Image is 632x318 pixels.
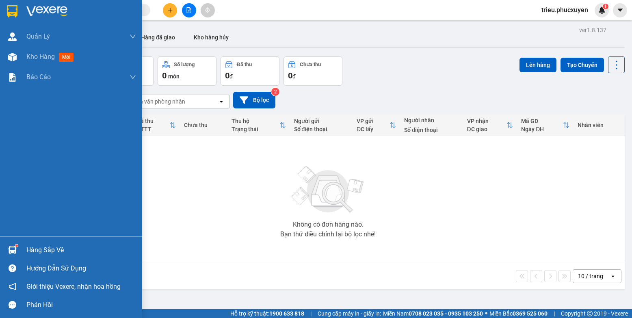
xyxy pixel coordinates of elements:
img: warehouse-icon [8,32,17,41]
strong: 0963 662 662 - 0898 662 662 [58,54,128,69]
div: Số điện thoại [404,127,459,133]
div: Người gửi [294,118,348,124]
span: message [9,301,16,309]
img: solution-icon [8,73,17,82]
div: Bạn thử điều chỉnh lại bộ lọc nhé! [280,231,376,238]
span: Giới thiệu Vexere, nhận hoa hồng [26,281,121,292]
span: Gửi hàng Hạ Long: Hotline: [28,38,123,52]
span: Báo cáo [26,72,51,82]
div: VP nhận [467,118,507,124]
button: Tạo Chuyến [561,58,604,72]
img: logo [5,45,22,85]
div: Mã GD [521,118,563,124]
div: Người nhận [404,117,459,123]
div: Số điện thoại [294,126,348,132]
button: Số lượng0món [158,56,216,86]
strong: 024 3236 3236 - [23,15,128,29]
button: Đã thu0đ [221,56,279,86]
span: Miền Bắc [489,309,548,318]
span: notification [9,283,16,290]
div: HTTT [136,126,169,132]
div: Phản hồi [26,299,136,311]
span: Cung cấp máy in - giấy in: [318,309,381,318]
th: Toggle SortBy [463,115,517,136]
span: Miền Nam [383,309,483,318]
span: Gửi hàng Lào Cai/Sapa: [25,54,128,69]
span: Kho hàng hủy [194,34,229,41]
div: Nhân viên [578,122,621,128]
div: Thu hộ [232,118,279,124]
strong: 0886 027 027 [69,45,105,52]
img: warehouse-icon [8,246,17,254]
div: Không có đơn hàng nào. [293,221,364,228]
sup: 1 [15,244,18,247]
div: Chưa thu [300,62,321,67]
span: đ [292,73,296,80]
div: Chọn văn phòng nhận [130,97,185,106]
div: Chưa thu [184,122,223,128]
span: đ [229,73,233,80]
img: svg+xml;base64,PHN2ZyBjbGFzcz0ibGlzdC1wbHVnX19zdmciIHhtbG5zPSJodHRwOi8vd3d3LnczLm9yZy8yMDAwL3N2Zy... [288,161,369,218]
span: 0 [162,71,167,80]
button: aim [201,3,215,17]
span: 1 [604,4,607,9]
span: trieu.phucxuyen [535,5,595,15]
span: down [130,74,136,80]
div: Hướng dẫn sử dụng [26,262,136,275]
span: Kho hàng [26,53,55,61]
span: copyright [587,311,593,316]
div: Ngày ĐH [521,126,563,132]
div: ĐC giao [467,126,507,132]
span: down [130,33,136,40]
button: plus [163,3,177,17]
strong: Công ty TNHH Phúc Xuyên [31,4,122,13]
div: ĐC lấy [357,126,390,132]
img: warehouse-icon [8,53,17,61]
div: ver 1.8.137 [579,26,606,35]
span: 0 [225,71,229,80]
div: Đã thu [237,62,252,67]
div: Hàng sắp về [26,244,136,256]
strong: 0888 827 827 - 0848 827 827 [65,22,130,36]
button: caret-down [613,3,627,17]
span: | [310,309,312,318]
span: Quản Lý [26,31,50,41]
span: ⚪️ [485,312,487,315]
svg: open [218,98,225,105]
th: Toggle SortBy [353,115,400,136]
div: Số lượng [174,62,195,67]
strong: 02033 616 626 - [81,38,123,45]
div: 10 / trang [578,272,603,280]
button: Hàng đã giao [134,28,182,47]
button: Chưa thu0đ [284,56,342,86]
span: mới [59,53,74,62]
span: file-add [186,7,192,13]
span: plus [167,7,173,13]
sup: 2 [271,88,279,96]
svg: open [610,273,616,279]
strong: 0708 023 035 - 0935 103 250 [409,310,483,317]
div: VP gửi [357,118,390,124]
span: question-circle [9,264,16,272]
span: caret-down [617,6,624,14]
strong: 0369 525 060 [513,310,548,317]
th: Toggle SortBy [227,115,290,136]
span: Hỗ trợ kỹ thuật: [230,309,304,318]
img: icon-new-feature [598,6,606,14]
button: Lên hàng [519,58,556,72]
sup: 1 [603,4,608,9]
button: file-add [182,3,196,17]
span: Gửi hàng [GEOGRAPHIC_DATA]: Hotline: [23,15,130,36]
img: logo-vxr [7,5,17,17]
strong: 1900 633 818 [269,310,304,317]
div: Đã thu [136,118,169,124]
th: Toggle SortBy [132,115,180,136]
th: Toggle SortBy [517,115,573,136]
span: | [554,309,555,318]
span: món [168,73,180,80]
div: Trạng thái [232,126,279,132]
button: Bộ lọc [233,92,275,108]
span: aim [205,7,210,13]
span: 0 [288,71,292,80]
